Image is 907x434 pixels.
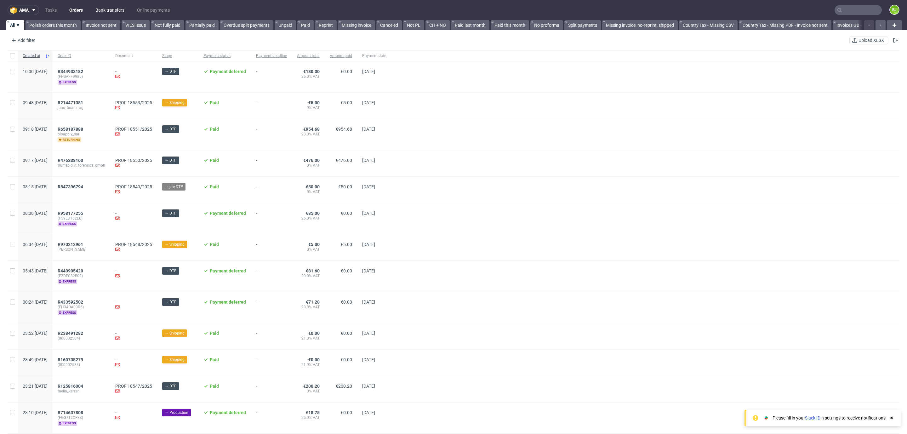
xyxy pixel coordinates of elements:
[58,268,84,273] a: R440905420
[58,242,84,247] a: R970212961
[805,415,820,420] a: Slack ID
[256,127,287,142] span: -
[306,300,320,305] span: €71.28
[306,410,320,415] span: €18.75
[308,242,320,247] span: €5.00
[23,384,48,389] span: 23:21 [DATE]
[58,158,84,163] a: R476238160
[58,216,105,221] span: (F59ED162EB)
[306,184,320,189] span: €50.00
[58,105,105,110] span: juno_finanz_ag
[23,357,48,362] span: 23:49 [DATE]
[297,273,320,278] span: 20.0% VAT
[165,242,185,247] span: → Shipping
[739,20,831,30] a: Country Tax - Missing PDF - Invoice not sent
[23,268,48,273] span: 05:43 [DATE]
[297,389,320,394] span: 0% VAT
[306,211,320,216] span: €85.00
[58,221,77,226] span: express
[58,184,84,189] a: R547396794
[115,410,152,421] div: -
[362,410,375,415] span: [DATE]
[58,336,105,341] span: (000002584)
[362,184,375,189] span: [DATE]
[530,20,563,30] a: No proforma
[338,20,375,30] a: Missing invoice
[763,415,769,421] img: Slack
[19,8,29,12] span: ama
[833,20,907,30] a: Invoices GB - Missing Spreadsheet
[165,126,177,132] span: → DTP
[58,242,83,247] span: R970212961
[133,5,174,15] a: Online payments
[256,357,287,368] span: -
[115,384,152,389] a: PROF 18547/2025
[58,305,105,310] span: (FH3A0A09D6)
[256,184,287,195] span: -
[58,362,105,367] span: (000002583)
[362,53,386,59] span: Payment date
[165,184,183,190] span: → pre-DTP
[58,247,105,252] span: [PERSON_NAME]
[362,158,375,163] span: [DATE]
[9,35,37,45] div: Add filter
[42,5,60,15] a: Tasks
[315,20,337,30] a: Reprint
[297,362,320,367] span: 21.0% VAT
[115,100,152,105] a: PROF 18553/2025
[165,69,177,74] span: → DTP
[362,100,375,105] span: [DATE]
[256,100,287,111] span: -
[297,336,320,341] span: 21.0% VAT
[210,211,246,216] span: Payment deferred
[58,389,105,394] span: faelia_kerzen
[210,242,219,247] span: Paid
[58,357,84,362] a: R160735279
[451,20,489,30] a: Paid last month
[341,268,352,273] span: €0.00
[297,415,320,420] span: 25.0% VAT
[26,20,81,30] a: Polish orders this month
[220,20,273,30] a: Overdue split payments
[115,184,152,189] a: PROF 18549/2025
[165,410,188,415] span: → Production
[58,127,84,132] a: R658187888
[23,331,48,336] span: 23:52 [DATE]
[308,357,320,362] span: €0.00
[341,410,352,415] span: €0.00
[210,158,219,163] span: Paid
[297,132,320,137] span: 23.0% VAT
[602,20,678,30] a: Missing invoice, no-reprint, shipped
[151,20,184,30] a: Not fully paid
[362,69,375,74] span: [DATE]
[165,330,185,336] span: → Shipping
[362,242,375,247] span: [DATE]
[256,410,287,426] span: -
[58,268,83,273] span: R440905420
[58,69,84,74] a: R344933182
[210,127,219,132] span: Paid
[362,357,375,362] span: [DATE]
[256,53,287,59] span: Payment deadline
[58,163,105,168] span: trufflepig_it_forensics_gmbh
[58,331,83,336] span: R238491282
[58,137,81,142] span: returning
[297,105,320,110] span: 0% VAT
[210,410,246,415] span: Payment deferred
[115,127,152,132] a: PROF 18551/2025
[256,242,287,253] span: -
[210,384,219,389] span: Paid
[23,184,48,189] span: 08:15 [DATE]
[308,331,320,336] span: €0.00
[58,100,84,105] a: R214471381
[58,415,105,420] span: (FGG712CF33)
[890,5,899,14] figcaption: EJ
[362,300,375,305] span: [DATE]
[165,383,177,389] span: → DTP
[210,268,246,273] span: Payment deferred
[564,20,601,30] a: Split payments
[82,20,120,30] a: Invoice not sent
[303,158,320,163] span: €476.00
[58,100,83,105] span: R214471381
[23,410,48,415] span: 23:10 [DATE]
